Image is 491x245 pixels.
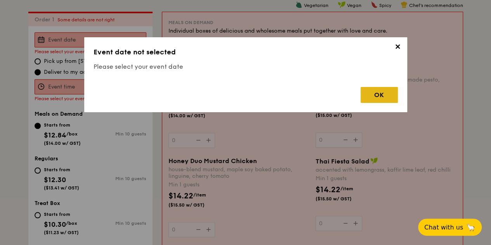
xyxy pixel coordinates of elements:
[392,43,403,54] span: ✕
[361,87,398,103] div: OK
[424,224,463,231] span: Chat with us
[418,219,482,236] button: Chat with us🦙
[466,223,475,232] span: 🦙
[94,62,398,71] h4: Please select your event date
[94,47,398,57] h3: Event date not selected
